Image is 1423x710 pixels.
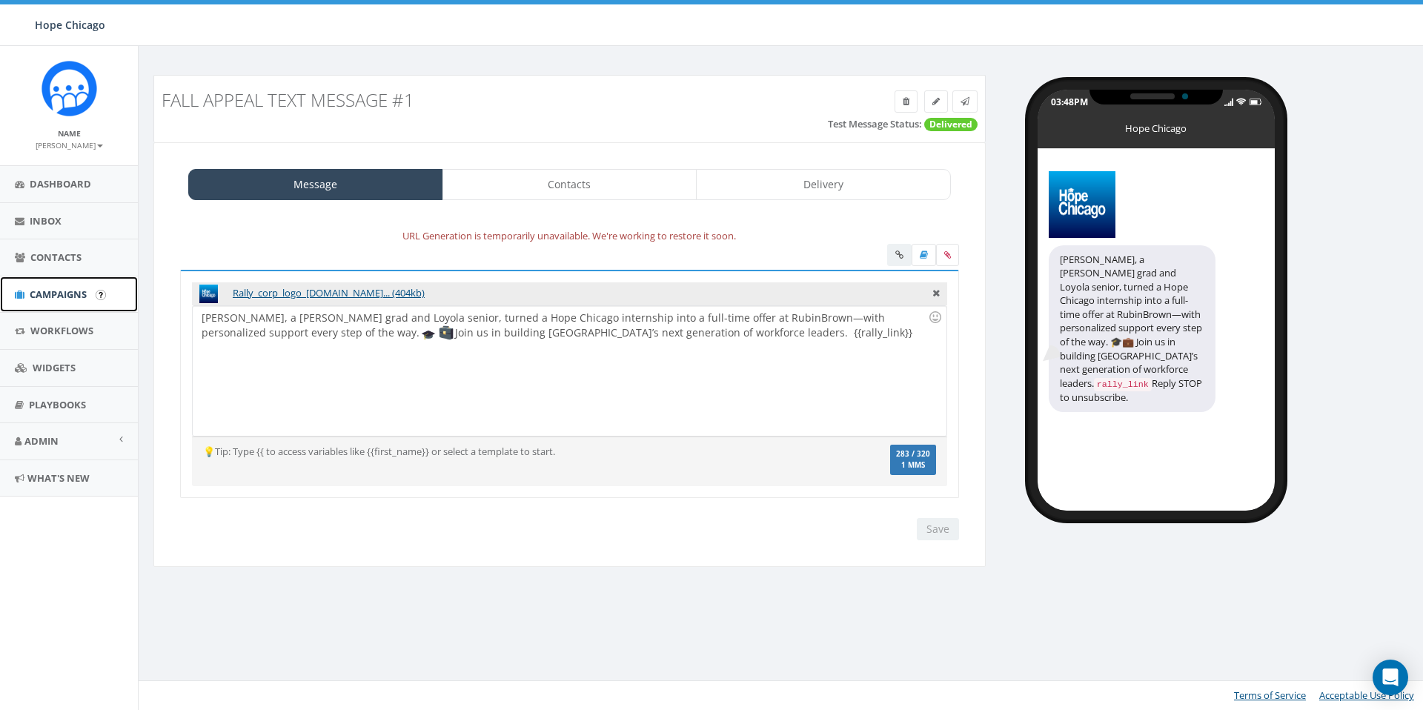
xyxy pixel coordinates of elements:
div: 💡Tip: Type {{ to access variables like {{first_name}} or select a template to start. [192,445,821,459]
a: [PERSON_NAME] [36,138,103,151]
div: [PERSON_NAME], a [PERSON_NAME] grad and Loyola senior, turned a Hope Chicago internship into a fu... [193,306,946,436]
div: 03:48PM [1051,96,1088,108]
span: Campaigns [30,288,87,301]
small: Name [58,128,81,139]
span: Contacts [30,251,82,264]
span: Edit Campaign [932,95,940,107]
span: Admin [24,434,59,448]
span: Inbox [30,214,62,228]
label: Test Message Status: [828,117,922,131]
div: URL Generation is temporarily unavailable. We're working to restore it soon. [169,228,970,245]
span: Delivered [924,118,978,131]
span: 1 MMS [896,462,930,469]
label: Insert Template Text [912,244,936,266]
span: What's New [27,471,90,485]
img: Rally_Corp_Icon.png [42,61,97,116]
span: Widgets [33,361,76,374]
h3: Fall Appeal Text Message #1 [162,90,768,110]
span: Attach your media [936,244,959,266]
span: Playbooks [29,398,86,411]
a: Acceptable Use Policy [1319,689,1414,702]
div: Open Intercom Messenger [1373,660,1408,695]
span: Send Test Message [961,95,969,107]
input: Submit [96,290,106,300]
span: Dashboard [30,177,91,190]
span: Delete Campaign [903,95,909,107]
img: 🎓 [421,325,436,340]
div: [PERSON_NAME], a [PERSON_NAME] grad and Loyola senior, turned a Hope Chicago internship into a fu... [1049,245,1215,412]
a: Delivery [696,169,951,200]
a: Rally_corp_logo_[DOMAIN_NAME]... (404kb) [233,286,425,299]
span: 283 / 320 [896,449,930,459]
img: 💼 [439,325,454,340]
span: Hope Chicago [35,18,105,32]
div: Hope Chicago [1119,122,1193,129]
a: Contacts [442,169,697,200]
a: Terms of Service [1234,689,1306,702]
a: Message [188,169,443,200]
small: [PERSON_NAME] [36,140,103,150]
code: rally_link [1094,378,1152,391]
span: Workflows [30,324,93,337]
